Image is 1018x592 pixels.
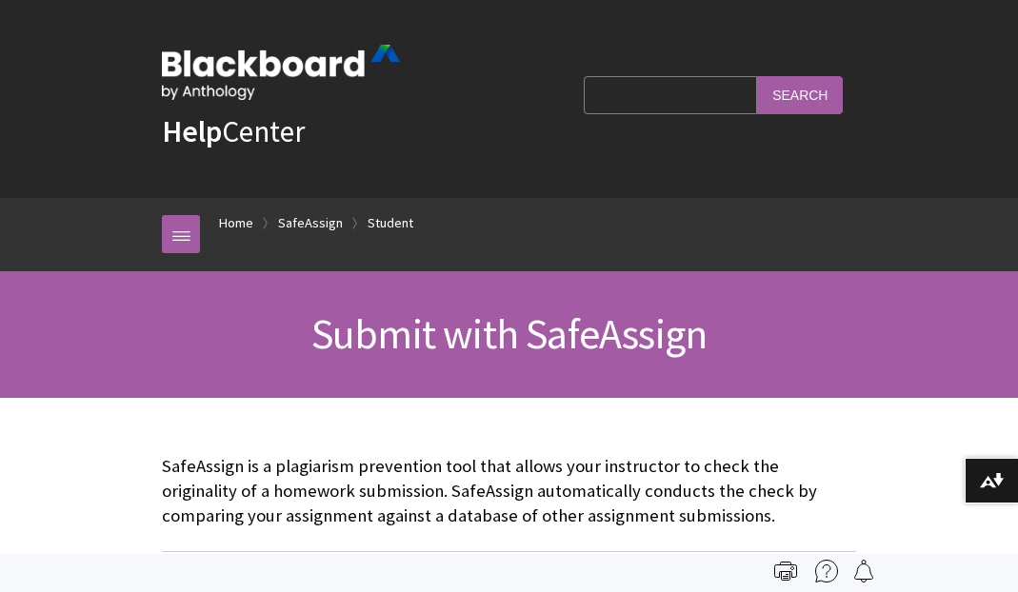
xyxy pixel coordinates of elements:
input: Search [757,76,843,113]
a: Home [219,211,253,235]
a: HelpCenter [162,112,305,150]
a: SafeAssign [278,211,343,235]
strong: Help [162,112,222,150]
p: SafeAssign is a plagiarism prevention tool that allows your instructor to check the originality o... [162,454,856,529]
img: Print [774,560,797,582]
span: Submit with SafeAssign [311,307,707,360]
img: Blackboard by Anthology [162,45,400,100]
a: Student [368,211,413,235]
img: Follow this page [852,560,875,582]
img: More help [815,560,838,582]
